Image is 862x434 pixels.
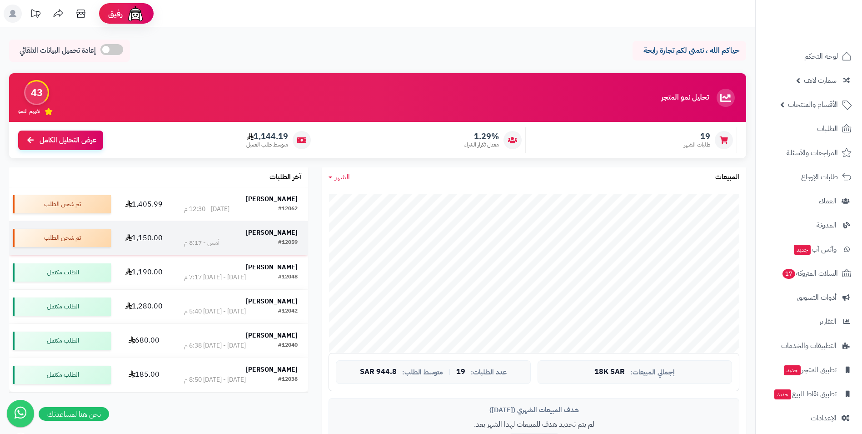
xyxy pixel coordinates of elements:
a: أدوات التسويق [761,287,857,308]
span: عدد الطلبات: [471,368,507,376]
strong: [PERSON_NAME] [246,194,298,204]
td: 1,280.00 [115,290,173,323]
span: التطبيقات والخدمات [781,339,837,352]
h3: المبيعات [715,173,739,182]
a: التقارير [761,311,857,333]
a: المراجعات والأسئلة [761,142,857,164]
td: 1,150.00 [115,221,173,255]
div: الطلب مكتمل [13,366,111,384]
span: 19 [684,131,710,141]
a: السلات المتروكة17 [761,262,857,284]
div: تم شحن الطلب [13,195,111,213]
a: الشهر [329,172,350,182]
span: الإعدادات [811,412,837,424]
a: التطبيقات والخدمات [761,335,857,357]
div: [DATE] - 12:30 م [184,205,229,214]
span: التقارير [819,315,837,328]
div: [DATE] - [DATE] 6:38 م [184,341,246,350]
span: معدل تكرار الشراء [464,141,499,149]
img: ai-face.png [126,5,144,23]
div: تم شحن الطلب [13,229,111,247]
div: الطلب مكتمل [13,263,111,282]
h3: تحليل نمو المتجر [661,94,709,102]
span: الطلبات [817,122,838,135]
span: لوحة التحكم [804,50,838,63]
a: تطبيق نقاط البيعجديد [761,383,857,405]
td: 1,190.00 [115,256,173,289]
strong: [PERSON_NAME] [246,365,298,374]
div: [DATE] - [DATE] 5:40 م [184,307,246,316]
div: #12062 [278,205,298,214]
strong: [PERSON_NAME] [246,331,298,340]
span: وآتس آب [793,243,837,256]
span: العملاء [819,195,837,207]
span: الأقسام والمنتجات [788,98,838,111]
a: الطلبات [761,118,857,140]
span: تطبيق نقاط البيع [773,388,837,400]
span: متوسط الطلب: [402,368,443,376]
a: تحديثات المنصة [24,5,47,25]
span: 1.29% [464,131,499,141]
a: الإعدادات [761,407,857,429]
div: هدف المبيعات الشهري ([DATE]) [336,405,732,415]
span: تطبيق المتجر [783,363,837,376]
a: وآتس آبجديد [761,238,857,260]
span: جديد [794,245,811,255]
span: عرض التحليل الكامل [40,135,96,146]
img: logo-2.png [800,25,853,45]
a: تطبيق المتجرجديد [761,359,857,381]
span: إعادة تحميل البيانات التلقائي [20,45,96,56]
span: أدوات التسويق [797,291,837,304]
strong: [PERSON_NAME] [246,228,298,237]
span: متوسط طلب العميل [246,141,288,149]
div: الطلب مكتمل [13,332,111,350]
span: طلبات الإرجاع [801,171,838,183]
span: جديد [784,365,801,375]
span: 19 [456,368,465,376]
span: إجمالي المبيعات: [630,368,675,376]
td: 185.00 [115,358,173,392]
span: الشهر [335,172,350,182]
span: | [448,368,451,375]
span: تقييم النمو [18,107,40,115]
span: 1,144.19 [246,131,288,141]
div: #12048 [278,273,298,282]
strong: [PERSON_NAME] [246,262,298,272]
a: لوحة التحكم [761,45,857,67]
span: السلات المتروكة [782,267,838,280]
strong: [PERSON_NAME] [246,297,298,306]
span: طلبات الشهر [684,141,710,149]
h3: آخر الطلبات [269,173,301,182]
div: #12059 [278,238,298,247]
div: [DATE] - [DATE] 7:17 م [184,273,246,282]
div: #12038 [278,375,298,384]
span: جديد [774,389,791,399]
span: رفيق [108,8,123,19]
span: المراجعات والأسئلة [787,146,838,159]
a: طلبات الإرجاع [761,166,857,188]
span: 17 [782,269,795,279]
span: 18K SAR [594,368,625,376]
div: أمس - 8:17 م [184,238,219,247]
div: #12042 [278,307,298,316]
a: العملاء [761,190,857,212]
a: المدونة [761,214,857,236]
span: 944.8 SAR [360,368,397,376]
td: 680.00 [115,324,173,358]
td: 1,405.99 [115,187,173,221]
div: [DATE] - [DATE] 8:50 م [184,375,246,384]
span: سمارت لايف [804,74,837,87]
span: المدونة [817,219,837,232]
p: حياكم الله ، نتمنى لكم تجارة رابحة [639,45,739,56]
div: الطلب مكتمل [13,298,111,316]
a: عرض التحليل الكامل [18,131,103,150]
p: لم يتم تحديد هدف للمبيعات لهذا الشهر بعد. [336,419,732,430]
div: #12040 [278,341,298,350]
